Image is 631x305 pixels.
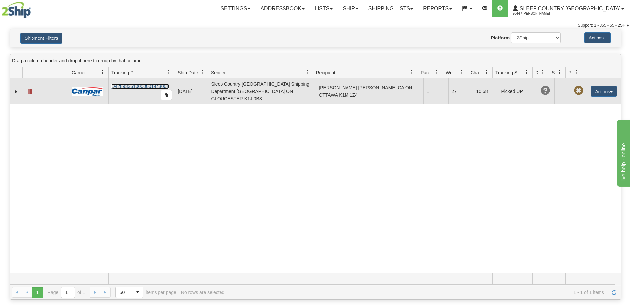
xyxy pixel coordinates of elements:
td: [DATE] [175,78,208,104]
span: Page 1 [32,287,43,298]
a: Tracking # filter column settings [163,67,175,78]
span: Pickup Status [568,69,574,76]
span: Weight [446,69,460,76]
td: Sleep Country [GEOGRAPHIC_DATA] Shipping Department [GEOGRAPHIC_DATA] ON GLOUCESTER K1J 0B3 [208,78,316,104]
span: select [132,287,143,298]
span: Sleep Country [GEOGRAPHIC_DATA] [518,6,621,11]
a: Ship Date filter column settings [197,67,208,78]
a: Sender filter column settings [302,67,313,78]
td: [PERSON_NAME] [PERSON_NAME] CA ON OTTAWA K1M 1Z4 [316,78,423,104]
a: Refresh [609,287,619,298]
span: Delivery Status [535,69,541,76]
a: Delivery Status filter column settings [537,67,549,78]
a: Recipient filter column settings [407,67,418,78]
span: Pickup Not Assigned [574,86,583,95]
a: D428933610000001443001 [111,84,169,89]
a: Ship [338,0,363,17]
a: Weight filter column settings [456,67,468,78]
a: Sleep Country [GEOGRAPHIC_DATA] 2044 / [PERSON_NAME] [508,0,629,17]
a: Carrier filter column settings [97,67,108,78]
td: 27 [448,78,473,104]
span: 2044 / [PERSON_NAME] [513,10,562,17]
a: Reports [418,0,457,17]
span: Packages [421,69,435,76]
span: Carrier [72,69,86,76]
a: Packages filter column settings [431,67,443,78]
a: Lists [310,0,338,17]
label: Platform [491,35,510,41]
div: live help - online [5,4,61,12]
a: Shipping lists [363,0,418,17]
span: Recipient [316,69,335,76]
button: Actions [584,32,611,43]
img: 14 - Canpar [72,87,103,96]
span: Shipment Issues [552,69,557,76]
a: Label [26,86,32,96]
a: Pickup Status filter column settings [571,67,582,78]
a: Tracking Status filter column settings [521,67,532,78]
span: Page of 1 [48,287,85,298]
div: No rows are selected [181,290,225,295]
img: logo2044.jpg [2,2,31,18]
span: Sender [211,69,226,76]
span: Unknown [541,86,550,95]
div: grid grouping header [10,54,621,67]
a: Charge filter column settings [481,67,492,78]
a: Expand [13,88,20,95]
button: Actions [591,86,617,97]
td: 1 [423,78,448,104]
span: Tracking # [111,69,133,76]
a: Addressbook [255,0,310,17]
span: items per page [115,287,176,298]
a: Shipment Issues filter column settings [554,67,565,78]
span: Page sizes drop down [115,287,143,298]
span: Ship Date [178,69,198,76]
a: Settings [216,0,255,17]
span: 50 [120,289,128,296]
span: Tracking Status [495,69,524,76]
button: Shipment Filters [20,33,62,44]
button: Copy to clipboard [161,90,172,100]
span: Charge [471,69,484,76]
div: Support: 1 - 855 - 55 - 2SHIP [2,23,629,28]
span: 1 - 1 of 1 items [229,290,604,295]
input: Page 1 [61,287,75,298]
td: 10.68 [473,78,498,104]
iframe: chat widget [616,118,630,186]
td: Picked UP [498,78,538,104]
